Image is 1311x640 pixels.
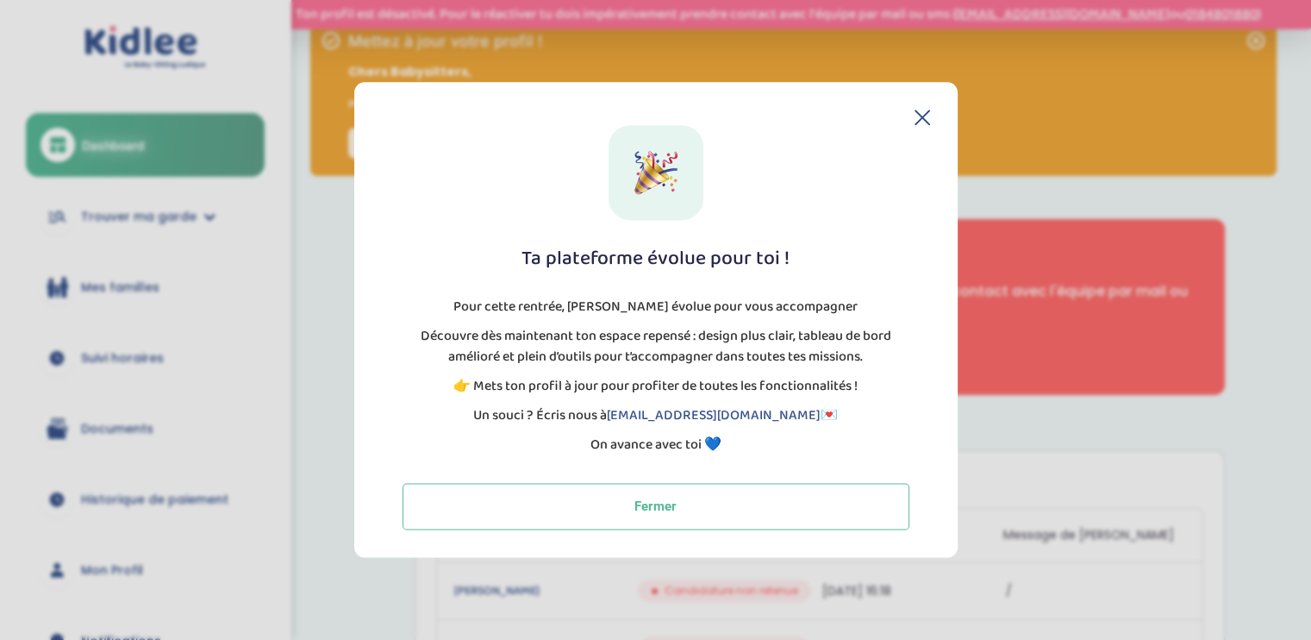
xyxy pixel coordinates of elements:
a: [EMAIL_ADDRESS][DOMAIN_NAME] [607,405,821,427]
button: Fermer [403,484,909,530]
p: Un souci ? Écris nous à 💌 [473,406,838,427]
p: Pour cette rentrée, [PERSON_NAME] évolue pour vous accompagner [453,298,858,318]
p: Découvre dès maintenant ton espace repensé : design plus clair, tableau de bord amélioré et plein... [403,327,909,368]
p: On avance avec toi 💙 [590,436,721,456]
img: New Design Icon [634,151,677,194]
p: 👉 Mets ton profil à jour pour profiter de toutes les fonctionnalités ! [453,377,858,398]
h1: Ta plateforme évolue pour toi ! [521,248,790,269]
